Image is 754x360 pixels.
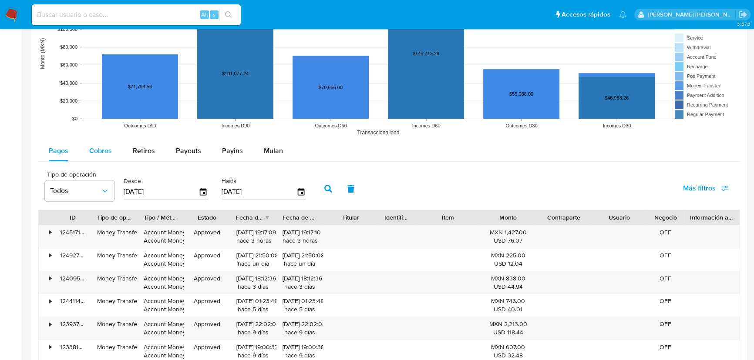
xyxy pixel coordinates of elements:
[562,10,610,19] span: Accesos rápidos
[738,10,747,19] a: Salir
[737,20,750,27] span: 3.157.3
[32,9,241,20] input: Buscar usuario o caso...
[619,11,626,18] a: Notificaciones
[201,10,208,19] span: Alt
[219,9,237,21] button: search-icon
[648,10,736,19] p: michelleangelica.rodriguez@mercadolibre.com.mx
[213,10,215,19] span: s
